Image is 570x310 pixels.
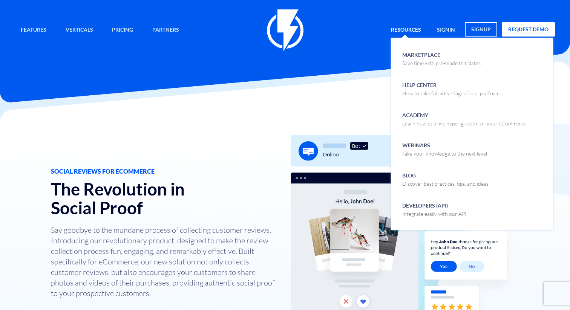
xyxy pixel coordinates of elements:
[431,22,461,38] a: signin
[51,225,277,299] p: Say goodbye to the mundane process of collecting customer reviews. Introducing our revolutionary ...
[402,200,466,218] span: Developers (API)
[147,22,185,38] a: Partners
[402,79,500,97] span: Help Center
[397,164,547,194] a: BlogDiscover best practices, tips, and ideas
[60,22,99,38] a: Verticals
[15,22,52,38] a: Features
[397,194,547,224] a: Developers (API)Integrate easily with our API
[402,90,500,97] p: How to take full advantage of our platform
[402,110,526,127] span: Academy
[502,22,555,37] a: request demo
[402,140,487,157] span: Webinars
[51,180,279,217] h2: The Revolution in Social Proof
[402,49,481,67] span: Marketplace
[402,120,526,127] p: Learn how to drive hyper growth for your eCommerce
[465,22,497,37] a: signup
[385,22,427,38] a: Resources
[402,150,487,157] p: Take your knowledge to the next level
[397,104,547,134] a: AcademyLearn how to drive hyper growth for your eCommerce
[397,74,547,104] a: Help CenterHow to take full advantage of our platform
[397,134,547,164] a: WebinarsTake your knowledge to the next level
[402,180,489,188] p: Discover best practices, tips, and ideas
[51,167,279,176] span: SOCIAL REVIEWS FOR ECOMMERCE
[402,60,481,67] p: Save time with pre-made templates
[402,170,489,188] span: Blog
[106,22,139,38] a: Pricing
[397,44,547,74] a: MarketplaceSave time with pre-made templates
[402,210,466,218] p: Integrate easily with our API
